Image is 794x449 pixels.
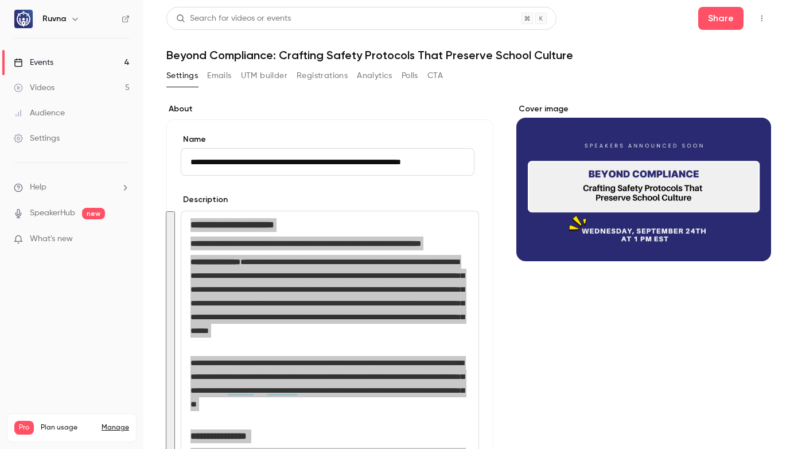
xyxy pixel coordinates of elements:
[14,107,65,119] div: Audience
[241,67,287,85] button: UTM builder
[402,67,418,85] button: Polls
[176,13,291,25] div: Search for videos or events
[30,181,46,193] span: Help
[297,67,348,85] button: Registrations
[14,133,60,144] div: Settings
[14,57,53,68] div: Events
[207,67,231,85] button: Emails
[181,134,479,145] label: Name
[42,13,66,25] h6: Ruvna
[516,103,771,261] section: Cover image
[427,67,443,85] button: CTA
[14,10,33,28] img: Ruvna
[102,423,129,432] a: Manage
[14,421,34,435] span: Pro
[166,67,198,85] button: Settings
[357,67,392,85] button: Analytics
[181,194,228,206] label: Description
[698,7,744,30] button: Share
[30,207,75,219] a: SpeakerHub
[41,423,95,432] span: Plan usage
[166,103,493,115] label: About
[30,233,73,245] span: What's new
[82,208,105,219] span: new
[516,103,771,115] label: Cover image
[166,48,771,62] h1: Beyond Compliance: Crafting Safety Protocols That Preserve School Culture
[14,82,55,94] div: Videos
[14,181,130,193] li: help-dropdown-opener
